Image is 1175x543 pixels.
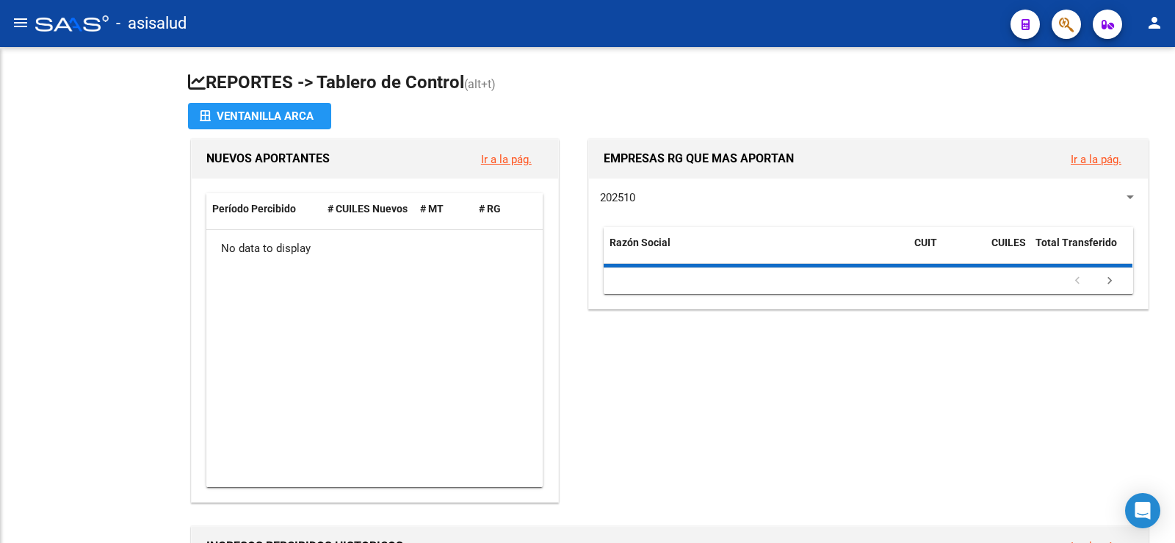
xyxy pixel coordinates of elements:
datatable-header-cell: # CUILES Nuevos [322,193,415,225]
div: Ventanilla ARCA [200,103,319,129]
span: Total Transferido [1035,237,1117,248]
datatable-header-cell: # MT [414,193,473,225]
span: EMPRESAS RG QUE MAS APORTAN [604,151,794,165]
span: - asisalud [116,7,187,40]
mat-icon: menu [12,14,29,32]
datatable-header-cell: # RG [473,193,532,225]
span: (alt+t) [464,77,496,91]
datatable-header-cell: CUIT [908,227,986,276]
datatable-header-cell: CUILES [986,227,1030,276]
a: go to next page [1096,273,1124,290]
div: Open Intercom Messenger [1125,493,1160,528]
span: CUILES [991,237,1026,248]
span: NUEVOS APORTANTES [206,151,330,165]
span: CUIT [914,237,937,248]
span: # MT [420,203,444,215]
button: Ventanilla ARCA [188,103,331,129]
span: Período Percibido [212,203,296,215]
h1: REPORTES -> Tablero de Control [188,71,1151,96]
div: No data to display [206,230,543,267]
mat-icon: person [1146,14,1163,32]
span: # RG [479,203,501,215]
datatable-header-cell: Total Transferido [1030,227,1132,276]
a: go to previous page [1063,273,1091,290]
button: Ir a la pág. [1059,145,1133,173]
datatable-header-cell: Período Percibido [206,193,322,225]
span: Razón Social [610,237,670,248]
a: Ir a la pág. [1071,153,1121,166]
datatable-header-cell: Razón Social [604,227,908,276]
a: Ir a la pág. [481,153,532,166]
span: # CUILES Nuevos [328,203,408,215]
button: Ir a la pág. [469,145,543,173]
span: 202510 [600,191,635,204]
